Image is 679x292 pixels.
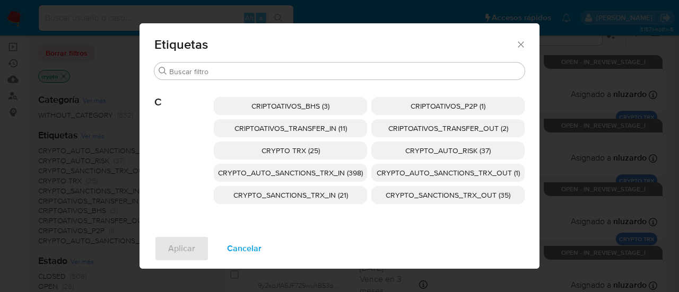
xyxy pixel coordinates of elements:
div: CRIPTOATIVOS_P2P (1) [371,97,525,115]
span: CRIPTOATIVOS_P2P (1) [411,101,485,111]
span: CRYPTO_AUTO_SANCTIONS_TRX_IN (398) [218,167,363,178]
div: CRYPTO_AUTO_SANCTIONS_TRX_OUT (1) [371,164,525,182]
div: CRIPTOATIVOS_BHS (3) [214,97,367,115]
button: Cancelar [213,236,275,261]
button: Buscar [159,67,167,75]
input: Buscar filtro [169,67,520,76]
span: CRIPTOATIVOS_BHS (3) [251,101,329,111]
span: CRIPTOATIVOS_TRANSFER_OUT (2) [388,123,508,134]
div: CRIPTOATIVOS_TRANSFER_OUT (2) [371,119,525,137]
span: CRYPTO_SANCTIONS_TRX_IN (21) [233,190,348,200]
div: CRYPTO_AUTO_RISK (37) [371,141,525,160]
div: CRYPTO_AUTO_SANCTIONS_TRX_IN (398) [214,164,367,182]
span: C [154,80,214,109]
button: Cerrar [516,39,525,49]
span: CRYPTO_AUTO_SANCTIONS_TRX_OUT (1) [377,167,520,178]
span: CRIPTOATIVOS_TRANSFER_IN (11) [234,123,347,134]
span: CRYPTO TRX (25) [262,145,320,156]
span: Etiquetas [154,38,516,51]
span: Cancelar [227,237,262,260]
span: CRYPTO_AUTO_RISK (37) [405,145,491,156]
div: CRIPTOATIVOS_TRANSFER_IN (11) [214,119,367,137]
span: CRYPTO_SANCTIONS_TRX_OUT (35) [386,190,510,200]
div: CRYPTO_SANCTIONS_TRX_OUT (35) [371,186,525,204]
div: CRYPTO_SANCTIONS_TRX_IN (21) [214,186,367,204]
div: CRYPTO TRX (25) [214,141,367,160]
